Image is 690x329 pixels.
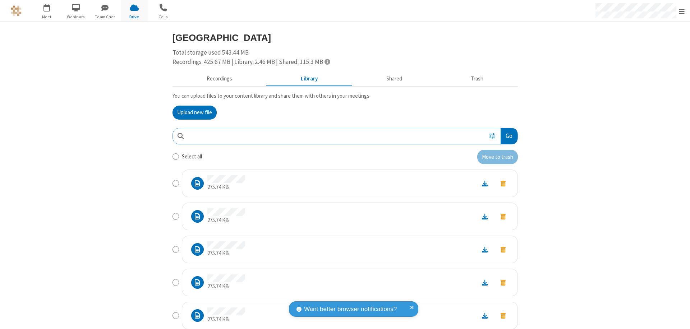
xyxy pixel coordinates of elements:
[207,216,245,224] p: 275.74 KB
[33,14,60,20] span: Meet
[475,179,494,187] a: Download file
[437,72,518,86] button: Trash
[121,14,148,20] span: Drive
[172,33,518,43] h3: [GEOGRAPHIC_DATA]
[501,128,517,144] button: Go
[172,72,267,86] button: Recorded meetings
[352,72,437,86] button: Shared during meetings
[207,249,245,258] p: 275.74 KB
[475,245,494,254] a: Download file
[494,179,512,188] button: Move to trash
[475,311,494,320] a: Download file
[494,311,512,320] button: Move to trash
[477,150,518,164] button: Move to trash
[172,57,518,67] div: Recordings: 425.67 MB | Library: 2.46 MB | Shared: 115.3 MB
[494,278,512,287] button: Move to trash
[494,212,512,221] button: Move to trash
[172,106,217,120] button: Upload new file
[182,153,202,161] label: Select all
[475,278,494,287] a: Download file
[150,14,177,20] span: Calls
[92,14,119,20] span: Team Chat
[207,282,245,291] p: 275.74 KB
[207,183,245,191] p: 275.74 KB
[267,72,352,86] button: Content library
[672,310,685,324] iframe: Chat
[172,92,518,100] p: You can upload files to your content library and share them with others in your meetings
[325,59,330,65] span: Totals displayed include files that have been moved to the trash.
[207,315,245,324] p: 275.74 KB
[475,212,494,221] a: Download file
[494,245,512,254] button: Move to trash
[172,48,518,66] div: Total storage used 543.44 MB
[63,14,89,20] span: Webinars
[304,305,397,314] span: Want better browser notifications?
[11,5,22,16] img: QA Selenium DO NOT DELETE OR CHANGE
